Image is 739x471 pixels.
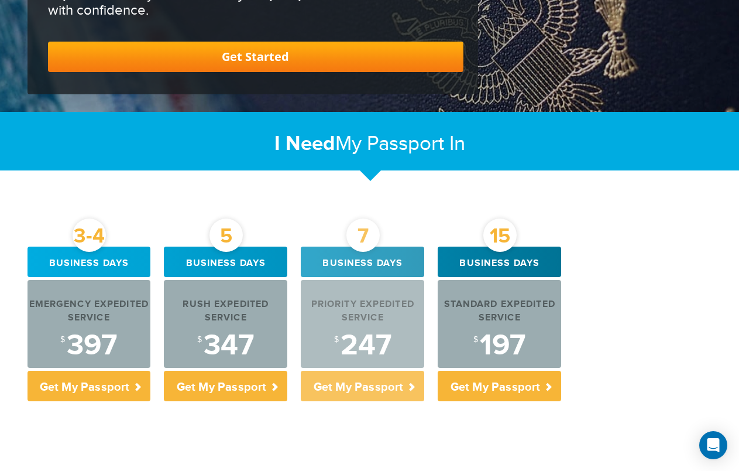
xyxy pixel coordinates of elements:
div: 397 [28,331,151,360]
div: 5 [209,219,243,252]
span: Passport In [367,132,465,156]
a: Get Started [48,42,463,72]
sup: $ [334,335,339,344]
div: Priority Expedited Service [301,298,424,325]
div: Business days [164,247,287,277]
div: 15 [483,219,517,252]
div: 7 [346,219,380,252]
a: 15 Business days Standard Expedited Service $197 Get My Passport [438,247,561,401]
div: Standard Expedited Service [438,298,561,325]
a: 3-4 Business days Emergency Expedited Service $397 Get My Passport [28,247,151,401]
div: 347 [164,331,287,360]
div: 247 [301,331,424,360]
strong: I Need [274,131,335,156]
div: Business days [28,247,151,277]
p: Get My Passport [438,371,561,401]
p: Get My Passport [164,371,287,401]
div: Business days [438,247,561,277]
a: 5 Business days Rush Expedited Service $347 Get My Passport [164,247,287,401]
div: Rush Expedited Service [164,298,287,325]
h2: My [28,131,712,156]
sup: $ [473,335,478,344]
div: Business days [301,247,424,277]
a: 7 Business days Priority Expedited Service $247 Get My Passport [301,247,424,401]
sup: $ [60,335,65,344]
div: 197 [438,331,561,360]
sup: $ [197,335,202,344]
p: Get My Passport [301,371,424,401]
p: Get My Passport [28,371,151,401]
div: 3-4 [73,219,106,252]
div: Emergency Expedited Service [28,298,151,325]
div: Open Intercom Messenger [699,431,727,459]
